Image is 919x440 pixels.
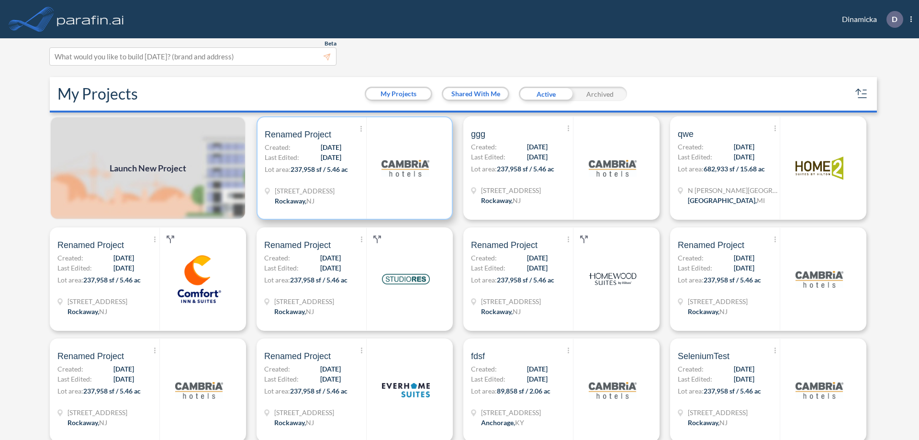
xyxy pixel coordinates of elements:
span: [DATE] [734,152,754,162]
a: Launch New Project [50,116,246,220]
span: [DATE] [734,263,754,273]
span: Last Edited: [264,374,299,384]
span: 321 Mt Hope Ave [481,296,541,306]
span: NJ [719,307,728,316]
span: Renamed Project [471,239,538,251]
span: Lot area: [57,387,83,395]
img: logo [796,144,843,192]
img: add [50,116,246,220]
span: Rockaway , [481,307,513,316]
img: logo [382,255,430,303]
div: Rockaway, NJ [275,196,314,206]
span: 237,958 sf / 5.46 ac [497,165,554,173]
div: Rockaway, NJ [67,417,107,428]
div: Rockaway, NJ [688,306,728,316]
span: Last Edited: [678,374,712,384]
span: [DATE] [734,253,754,263]
span: 321 Mt Hope Ave [275,186,335,196]
span: 89,858 sf / 2.06 ac [497,387,550,395]
div: Rockaway, NJ [67,306,107,316]
span: Lot area: [471,387,497,395]
button: sort [854,86,869,102]
div: Grand Rapids, MI [688,195,765,205]
span: Rockaway , [274,418,306,427]
span: [DATE] [320,374,341,384]
span: [DATE] [320,253,341,263]
span: Renamed Project [264,239,331,251]
span: [DATE] [527,253,548,263]
span: Rockaway , [274,307,306,316]
p: D [892,15,897,23]
span: Last Edited: [471,263,505,273]
span: Lot area: [678,387,704,395]
span: Renamed Project [57,239,124,251]
span: Created: [471,364,497,374]
img: logo [55,10,126,29]
span: 237,958 sf / 5.46 ac [83,276,141,284]
span: Beta [325,40,336,47]
span: Created: [57,364,83,374]
img: logo [796,255,843,303]
div: Anchorage, KY [481,417,524,428]
div: Rockaway, NJ [481,306,521,316]
span: qwe [678,128,694,140]
span: [DATE] [734,364,754,374]
span: Lot area: [264,387,290,395]
span: [DATE] [734,374,754,384]
span: 237,958 sf / 5.46 ac [290,387,347,395]
span: MI [757,196,765,204]
span: Created: [678,364,704,374]
div: Rockaway, NJ [481,195,521,205]
span: 1899 Evergreen Rd [481,407,541,417]
span: NJ [99,307,107,316]
img: logo [796,366,843,414]
span: Created: [471,253,497,263]
span: [DATE] [113,364,134,374]
span: Created: [264,253,290,263]
span: 237,958 sf / 5.46 ac [290,276,347,284]
span: 237,958 sf / 5.46 ac [704,387,761,395]
img: logo [589,144,637,192]
span: NJ [99,418,107,427]
span: Last Edited: [264,263,299,273]
img: logo [175,366,223,414]
span: NJ [306,307,314,316]
span: Created: [57,253,83,263]
span: Created: [678,142,704,152]
span: ggg [471,128,485,140]
span: Created: [678,253,704,263]
span: Lot area: [678,165,704,173]
span: NJ [513,307,521,316]
span: Last Edited: [265,152,299,162]
span: [DATE] [113,253,134,263]
span: KY [515,418,524,427]
span: 321 Mt Hope Ave [481,185,541,195]
span: [DATE] [113,263,134,273]
img: logo [381,144,429,192]
span: Last Edited: [678,152,712,162]
span: [DATE] [527,374,548,384]
span: Rockaway , [67,418,99,427]
button: Shared With Me [443,88,508,100]
span: [DATE] [734,142,754,152]
span: 321 Mt Hope Ave [67,296,127,306]
span: NJ [306,197,314,205]
span: [DATE] [527,152,548,162]
span: NJ [719,418,728,427]
span: 682,933 sf / 15.68 ac [704,165,765,173]
button: My Projects [366,88,431,100]
span: Renamed Project [265,129,331,140]
span: Lot area: [471,165,497,173]
span: [DATE] [321,152,341,162]
span: [DATE] [113,374,134,384]
span: Renamed Project [264,350,331,362]
div: Rockaway, NJ [688,417,728,428]
span: Created: [264,364,290,374]
span: 237,958 sf / 5.46 ac [704,276,761,284]
span: Lot area: [471,276,497,284]
span: Last Edited: [471,374,505,384]
span: [DATE] [527,364,548,374]
img: logo [589,366,637,414]
span: N Wyndham Hill Dr NE [688,185,779,195]
span: Lot area: [264,276,290,284]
